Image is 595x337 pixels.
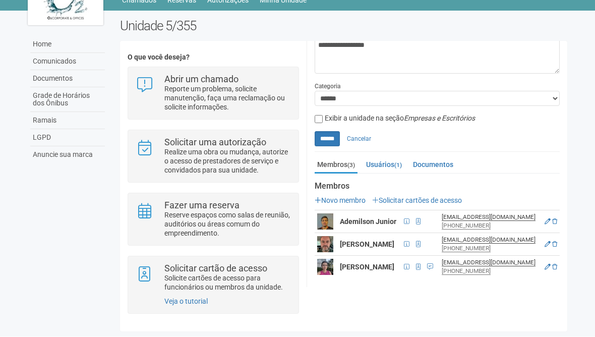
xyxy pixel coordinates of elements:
input: Exibir a unidade na seçãoEmpresas e Escritórios [315,116,323,124]
a: Editar membro [545,241,551,248]
a: Home [30,36,105,53]
a: Editar membro [545,218,551,226]
a: Excluir membro [552,218,557,226]
a: Usuários(1) [364,157,404,173]
a: Veja o tutorial [164,298,208,306]
strong: Abrir um chamado [164,74,239,85]
label: Categoria [315,82,340,91]
h4: O que você deseja? [128,54,299,62]
h2: Unidade 5/355 [120,19,567,34]
a: Cancelar [341,132,377,147]
a: Excluir membro [552,241,557,248]
label: Exibir a unidade na seção [315,114,475,124]
a: Solicitar cartão de acesso Solicite cartões de acesso para funcionários ou membros da unidade. [136,264,290,292]
img: user.png [317,259,333,275]
a: Membros(3) [315,157,358,174]
a: LGPD [30,130,105,147]
a: Fazer uma reserva Reserve espaços como salas de reunião, auditórios ou áreas comum do empreendime... [136,201,290,238]
p: Solicite cartões de acesso para funcionários ou membros da unidade. [164,274,291,292]
img: user.png [317,214,333,230]
strong: Solicitar cartão de acesso [164,263,267,274]
p: Reserve espaços como salas de reunião, auditórios ou áreas comum do empreendimento. [164,211,291,238]
a: Abrir um chamado Reporte um problema, solicite manutenção, faça uma reclamação ou solicite inform... [136,75,290,112]
strong: [PERSON_NAME] [340,241,394,249]
small: (3) [347,162,355,169]
em: Empresas e Escritórios [404,115,475,123]
a: Anuncie sua marca [30,147,105,163]
small: (1) [394,162,402,169]
a: Documentos [30,71,105,88]
strong: Solicitar uma autorização [164,137,266,148]
a: Grade de Horários dos Ônibus [30,88,105,113]
a: Solicitar cartões de acesso [372,197,462,205]
a: Documentos [410,157,456,173]
strong: Ademilson Junior [340,218,396,226]
a: Comunicados [30,53,105,71]
strong: Membros [315,182,560,191]
a: Solicitar uma autorização Realize uma obra ou mudança, autorize o acesso de prestadores de serviç... [136,138,290,175]
p: Reporte um problema, solicite manutenção, faça uma reclamação ou solicite informações. [164,85,291,112]
p: Realize uma obra ou mudança, autorize o acesso de prestadores de serviço e convidados para sua un... [164,148,291,175]
img: user.png [317,237,333,253]
strong: Fazer uma reserva [164,200,240,211]
a: Editar membro [545,264,551,271]
a: Ramais [30,113,105,130]
a: Excluir membro [552,264,557,271]
a: Novo membro [315,197,366,205]
strong: [PERSON_NAME] [340,263,394,271]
